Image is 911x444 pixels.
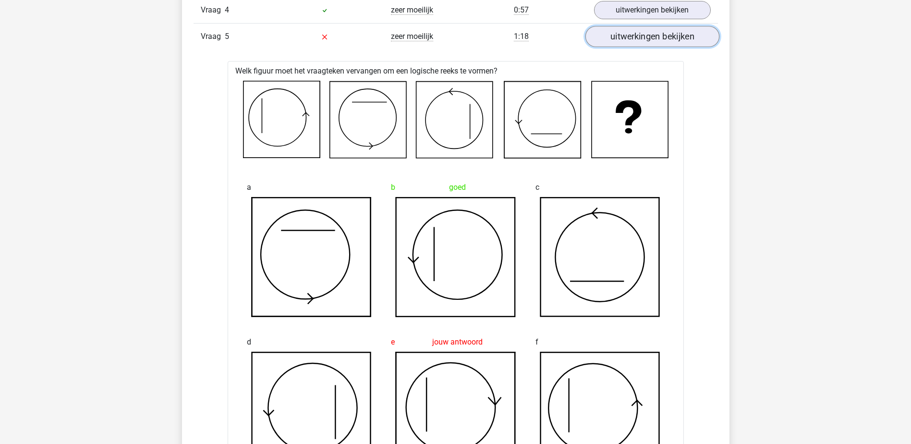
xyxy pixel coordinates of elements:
[585,26,719,48] a: uitwerkingen bekijken
[201,4,225,16] span: Vraag
[247,333,251,352] span: d
[225,5,229,14] span: 4
[391,178,395,197] span: b
[514,5,529,15] span: 0:57
[225,32,229,41] span: 5
[391,178,520,197] div: goed
[201,31,225,42] span: Vraag
[391,5,433,15] span: zeer moeilijk
[391,32,433,41] span: zeer moeilijk
[535,178,539,197] span: c
[247,178,251,197] span: a
[594,1,711,19] a: uitwerkingen bekijken
[514,32,529,41] span: 1:18
[535,333,538,352] span: f
[391,333,395,352] span: e
[391,333,520,352] div: jouw antwoord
